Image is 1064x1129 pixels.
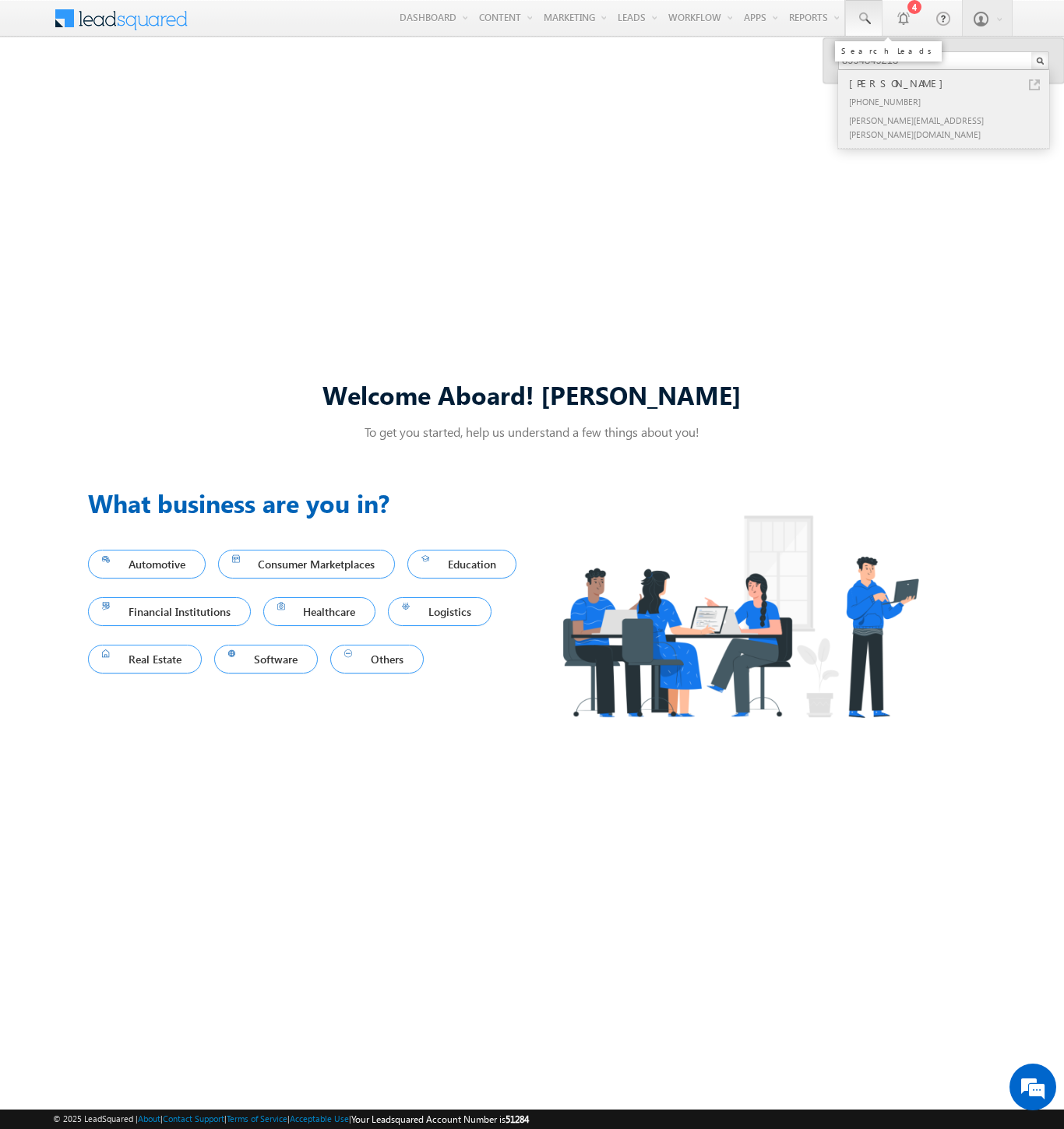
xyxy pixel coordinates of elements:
[277,601,362,622] span: Healthcare
[846,75,1055,92] div: [PERSON_NAME]
[102,601,237,622] span: Financial Institutions
[846,92,1055,111] div: [PHONE_NUMBER]
[88,424,976,440] p: To get you started, help us understand a few things about you!
[88,484,532,522] h3: What business are you in?
[290,1113,349,1124] a: Acceptable Use
[421,554,502,575] span: Education
[846,111,1055,143] div: [PERSON_NAME][EMAIL_ADDRESS][PERSON_NAME][DOMAIN_NAME]
[228,649,305,670] span: Software
[102,554,192,575] span: Automotive
[163,1113,224,1124] a: Contact Support
[351,1113,529,1125] span: Your Leadsquared Account Number is
[841,46,935,55] div: Search Leads
[532,484,948,748] img: Industry.png
[102,649,188,670] span: Real Estate
[232,554,382,575] span: Consumer Marketplaces
[344,649,410,670] span: Others
[402,601,477,622] span: Logistics
[138,1113,160,1124] a: About
[88,378,976,411] div: Welcome Aboard! [PERSON_NAME]
[506,1113,529,1125] span: 51284
[227,1113,287,1124] a: Terms of Service
[53,1112,529,1127] span: © 2025 LeadSquared | | | | |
